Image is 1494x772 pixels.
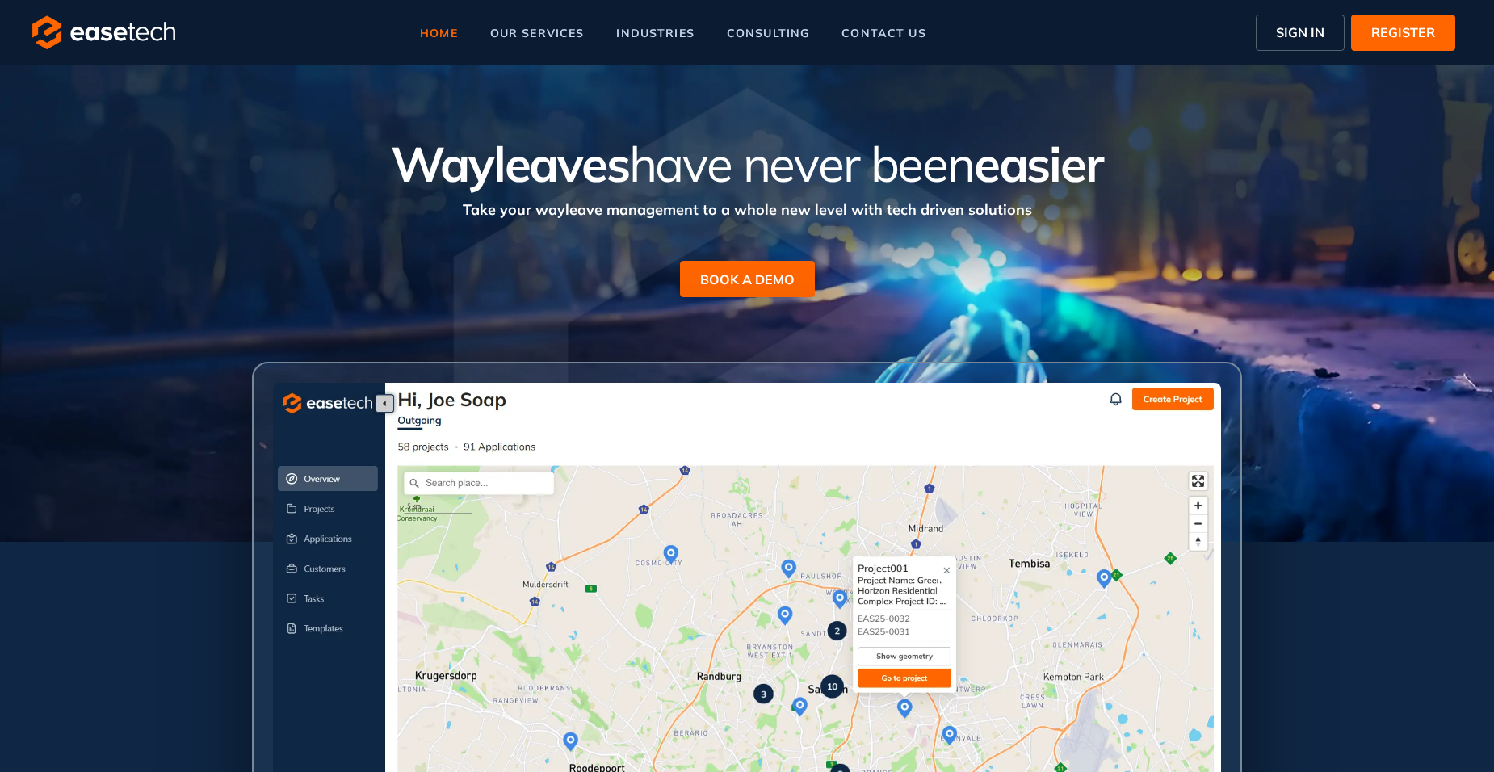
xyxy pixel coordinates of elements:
[1371,23,1435,42] span: REGISTER
[680,261,815,297] button: BOOK A DEMO
[727,27,809,39] span: consulting
[700,270,795,289] span: BOOK A DEMO
[490,27,585,39] span: our services
[1256,15,1345,51] button: SIGN IN
[629,133,974,194] span: have never been
[841,27,925,39] span: contact us
[616,27,694,39] span: industries
[1351,15,1455,51] button: REGISTER
[420,27,458,39] span: home
[230,191,1264,220] div: Take your wayleave management to a whole new level with tech driven solutions
[1276,23,1324,42] span: SIGN IN
[32,15,175,49] img: logo
[391,133,628,194] span: Wayleaves
[974,133,1103,194] span: easier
